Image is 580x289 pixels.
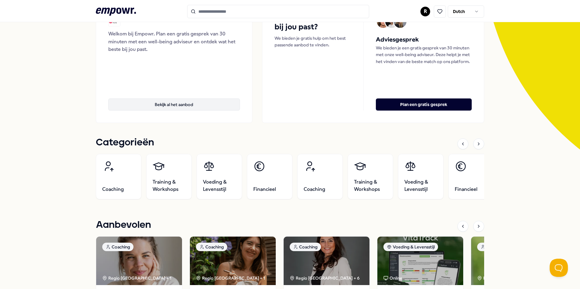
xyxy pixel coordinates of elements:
[471,237,557,285] img: package image
[376,45,472,65] p: We bieden je een gratis gesprek van 30 minuten met onze well-being adviseur. Deze helpt je met he...
[377,237,463,285] img: package image
[297,154,343,199] a: Coaching
[348,154,393,199] a: Training & Workshops
[376,98,472,111] button: Plan een gratis gesprek
[102,186,124,193] span: Coaching
[96,154,141,199] a: Coaching
[376,35,472,45] h5: Adviesgesprek
[477,243,508,251] div: Coaching
[108,98,240,111] button: Bekijk al het aanbod
[290,243,321,251] div: Coaching
[448,154,494,199] a: Financieel
[102,243,133,251] div: Coaching
[404,178,437,193] span: Voeding & Levensstijl
[304,186,325,193] span: Coaching
[420,7,430,16] button: R
[383,275,402,281] div: Online
[290,275,359,281] div: Regio [GEOGRAPHIC_DATA] + 6
[146,154,192,199] a: Training & Workshops
[275,14,351,31] h4: Weten wat het best bij jou past?
[187,5,369,18] input: Search for products, categories or subcategories
[96,237,182,285] img: package image
[455,186,477,193] span: Financieel
[253,186,276,193] span: Financieel
[196,275,265,281] div: Regio [GEOGRAPHIC_DATA] + 1
[247,154,292,199] a: Financieel
[153,178,185,193] span: Training & Workshops
[196,243,227,251] div: Coaching
[203,178,236,193] span: Voeding & Levensstijl
[275,35,351,48] p: We bieden je gratis hulp om het best passende aanbod te vinden.
[190,237,276,285] img: package image
[477,275,547,281] div: Regio [GEOGRAPHIC_DATA] + 2
[102,275,171,281] div: Regio [GEOGRAPHIC_DATA] + 1
[197,154,242,199] a: Voeding & Levensstijl
[284,237,369,285] img: package image
[108,30,240,53] div: Welkom bij Empowr. Plan een gratis gesprek van 30 minuten met een well-being adviseur en ontdek w...
[354,178,387,193] span: Training & Workshops
[550,259,568,277] iframe: Help Scout Beacon - Open
[383,243,438,251] div: Voeding & Levensstijl
[108,89,240,111] a: Bekijk al het aanbod
[96,218,151,233] h1: Aanbevolen
[398,154,443,199] a: Voeding & Levensstijl
[96,135,154,150] h1: Categorieën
